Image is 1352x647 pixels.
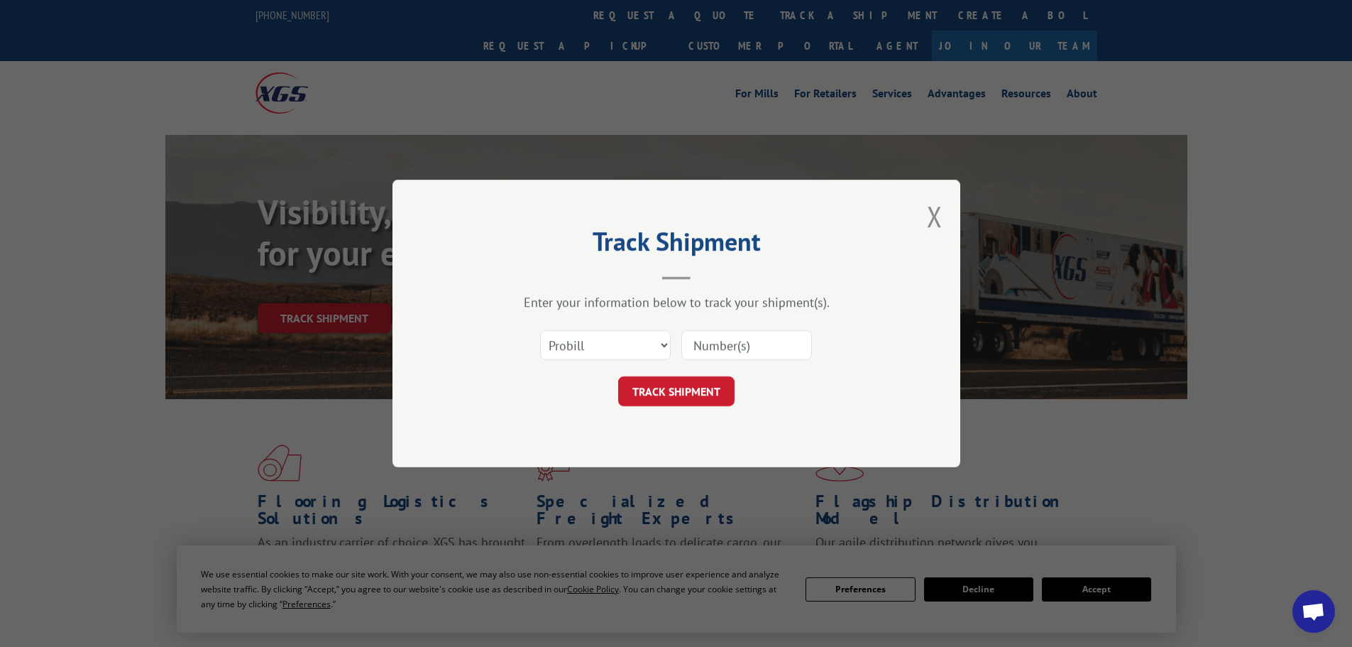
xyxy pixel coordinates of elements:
div: Enter your information below to track your shipment(s). [463,294,889,310]
h2: Track Shipment [463,232,889,259]
input: Number(s) [681,330,812,360]
button: TRACK SHIPMENT [618,376,735,406]
div: Open chat [1292,590,1335,633]
button: Close modal [927,197,942,235]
